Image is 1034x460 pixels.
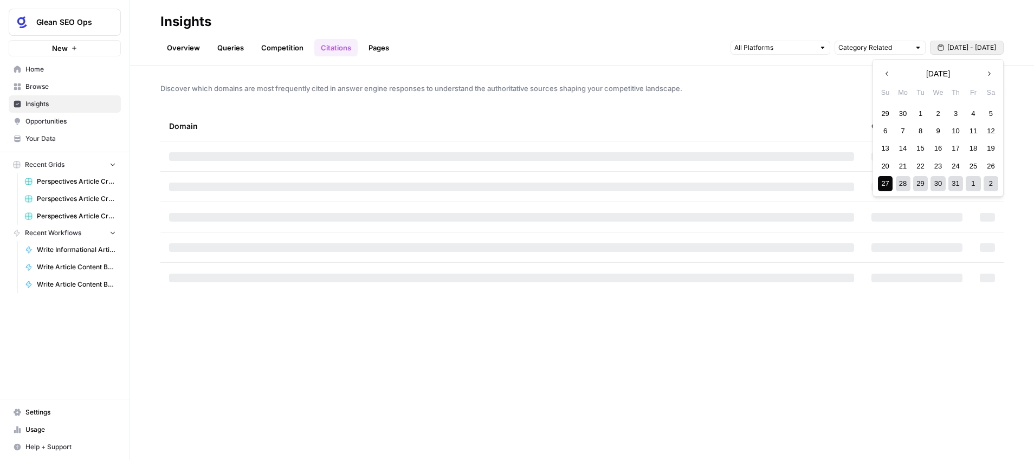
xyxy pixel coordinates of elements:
[896,176,910,191] div: Choose Monday, July 28th, 2025
[9,78,121,95] a: Browse
[930,159,945,173] div: Choose Wednesday, July 23rd, 2025
[20,190,121,208] a: Perspectives Article Creation (Search)
[20,208,121,225] a: Perspectives Article Creation (Assistant)
[930,85,945,100] div: We
[25,64,116,74] span: Home
[9,225,121,241] button: Recent Workflows
[896,124,910,138] div: Choose Monday, July 7th, 2025
[52,43,68,54] span: New
[878,141,893,156] div: Choose Sunday, July 13th, 2025
[878,159,893,173] div: Choose Sunday, July 20th, 2025
[873,59,1004,197] div: [DATE] - [DATE]
[9,95,121,113] a: Insights
[966,176,980,191] div: Choose Friday, August 1st, 2025
[25,407,116,417] span: Settings
[362,39,396,56] a: Pages
[896,106,910,121] div: Choose Monday, June 30th, 2025
[37,280,116,289] span: Write Article Content Brief (Assistant)
[984,176,998,191] div: Choose Saturday, August 2nd, 2025
[314,39,358,56] a: Citations
[9,421,121,438] a: Usage
[871,111,905,141] div: Citations
[9,130,121,147] a: Your Data
[948,85,963,100] div: Th
[948,141,963,156] div: Choose Thursday, July 17th, 2025
[896,141,910,156] div: Choose Monday, July 14th, 2025
[211,39,250,56] a: Queries
[984,124,998,138] div: Choose Saturday, July 12th, 2025
[25,116,116,126] span: Opportunities
[838,42,910,53] input: Category Related
[984,106,998,121] div: Choose Saturday, July 5th, 2025
[966,141,980,156] div: Choose Friday, July 18th, 2025
[966,159,980,173] div: Choose Friday, July 25th, 2025
[930,176,945,191] div: Choose Wednesday, July 30th, 2025
[169,111,854,141] div: Domain
[9,404,121,421] a: Settings
[20,241,121,258] a: Write Informational Article Body (Search)
[37,245,116,255] span: Write Informational Article Body (Search)
[25,99,116,109] span: Insights
[160,39,206,56] a: Overview
[36,17,102,28] span: Glean SEO Ops
[37,211,116,221] span: Perspectives Article Creation (Assistant)
[896,85,910,100] div: Mo
[25,442,116,452] span: Help + Support
[878,176,893,191] div: Choose Sunday, July 27th, 2025
[25,160,64,170] span: Recent Grids
[255,39,310,56] a: Competition
[12,12,32,32] img: Glean SEO Ops Logo
[9,113,121,130] a: Opportunities
[734,42,815,53] input: All Platforms
[37,177,116,186] span: Perspectives Article Creation
[948,176,963,191] div: Choose Thursday, July 31st, 2025
[913,176,928,191] div: Choose Tuesday, July 29th, 2025
[913,159,928,173] div: Choose Tuesday, July 22nd, 2025
[948,124,963,138] div: Choose Thursday, July 10th, 2025
[913,124,928,138] div: Choose Tuesday, July 8th, 2025
[9,438,121,456] button: Help + Support
[9,40,121,56] button: New
[948,106,963,121] div: Choose Thursday, July 3rd, 2025
[25,134,116,144] span: Your Data
[160,83,1004,94] span: Discover which domains are most frequently cited in answer engine responses to understand the aut...
[9,61,121,78] a: Home
[966,106,980,121] div: Choose Friday, July 4th, 2025
[913,106,928,121] div: Choose Tuesday, July 1st, 2025
[947,43,996,53] span: [DATE] - [DATE]
[926,68,950,79] span: [DATE]
[913,85,928,100] div: Tu
[966,85,980,100] div: Fr
[25,228,81,238] span: Recent Workflows
[25,425,116,435] span: Usage
[984,159,998,173] div: Choose Saturday, July 26th, 2025
[966,124,980,138] div: Choose Friday, July 11th, 2025
[37,194,116,204] span: Perspectives Article Creation (Search)
[896,159,910,173] div: Choose Monday, July 21st, 2025
[876,105,999,192] div: month 2025-07
[878,106,893,121] div: Choose Sunday, June 29th, 2025
[913,141,928,156] div: Choose Tuesday, July 15th, 2025
[25,82,116,92] span: Browse
[948,159,963,173] div: Choose Thursday, July 24th, 2025
[984,141,998,156] div: Choose Saturday, July 19th, 2025
[930,106,945,121] div: Choose Wednesday, July 2nd, 2025
[9,9,121,36] button: Workspace: Glean SEO Ops
[9,157,121,173] button: Recent Grids
[984,85,998,100] div: Sa
[160,13,211,30] div: Insights
[930,141,945,156] div: Choose Wednesday, July 16th, 2025
[37,262,116,272] span: Write Article Content Brief (Search)
[930,124,945,138] div: Choose Wednesday, July 9th, 2025
[930,41,1004,55] button: [DATE] - [DATE]
[20,173,121,190] a: Perspectives Article Creation
[878,124,893,138] div: Choose Sunday, July 6th, 2025
[20,276,121,293] a: Write Article Content Brief (Assistant)
[20,258,121,276] a: Write Article Content Brief (Search)
[878,85,893,100] div: Su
